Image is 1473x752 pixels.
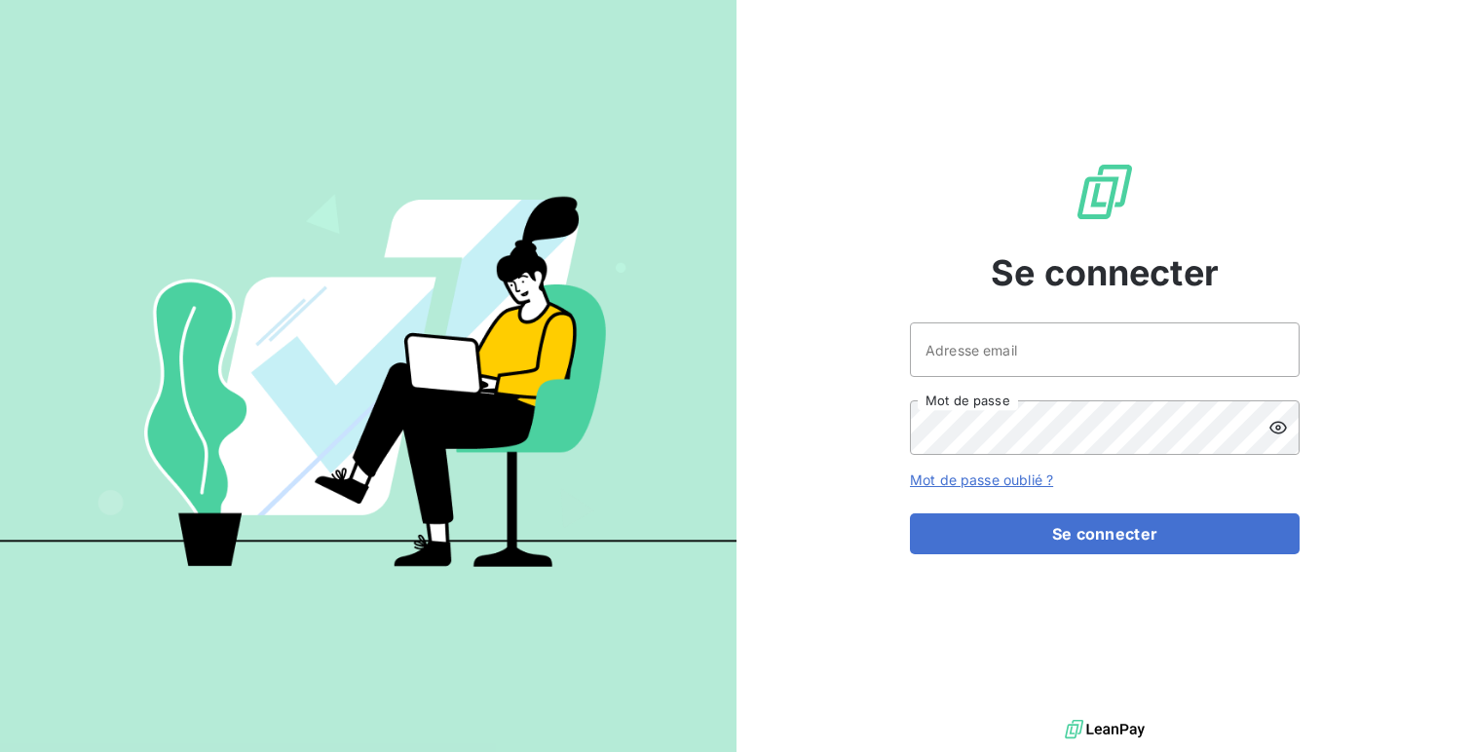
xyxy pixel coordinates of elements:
input: placeholder [910,322,1300,377]
span: Se connecter [991,246,1219,299]
a: Mot de passe oublié ? [910,471,1053,488]
img: logo [1065,715,1145,744]
button: Se connecter [910,513,1300,554]
img: Logo LeanPay [1074,161,1136,223]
